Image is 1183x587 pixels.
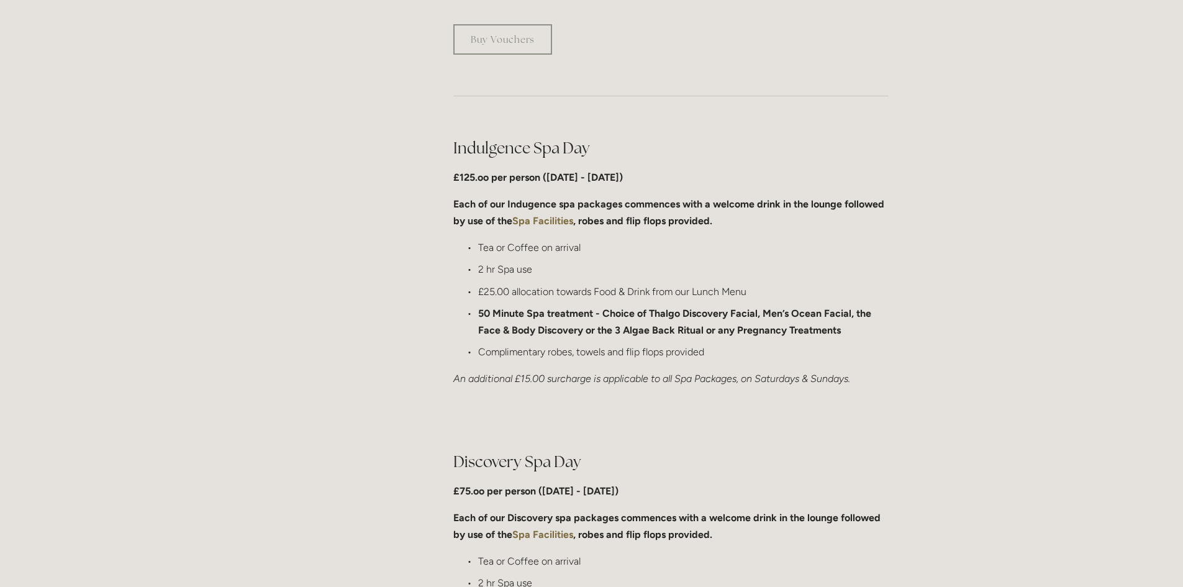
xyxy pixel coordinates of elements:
strong: Each of our Discovery spa packages commences with a welcome drink in the lounge followed by use o... [453,512,883,540]
p: Tea or Coffee on arrival [478,553,889,570]
a: Spa Facilities [512,529,573,540]
p: Tea or Coffee on arrival [478,239,889,256]
strong: 50 Minute Spa treatment - Choice of Thalgo Discovery Facial, Men’s Ocean Facial, the Face & Body ... [478,307,874,336]
a: Spa Facilities [512,215,573,227]
h2: Indulgence Spa Day [453,137,889,159]
p: £25.00 allocation towards Food & Drink from our Lunch Menu [478,283,889,300]
strong: , robes and flip flops provided. [573,529,712,540]
p: Complimentary robes, towels and flip flops provided [478,344,889,360]
em: An additional £15.00 surcharge is applicable to all Spa Packages, on Saturdays & Sundays. [453,373,850,385]
strong: , robes and flip flops provided. [573,215,712,227]
h2: Discovery Spa Day [453,451,889,473]
strong: £75.oo per person ([DATE] - [DATE]) [453,485,619,497]
strong: Each of our Indugence spa packages commences with a welcome drink in the lounge followed by use o... [453,198,887,227]
p: 2 hr Spa use [478,261,889,278]
strong: £125.oo per person ([DATE] - [DATE]) [453,171,623,183]
a: Buy Vouchers [453,24,552,55]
